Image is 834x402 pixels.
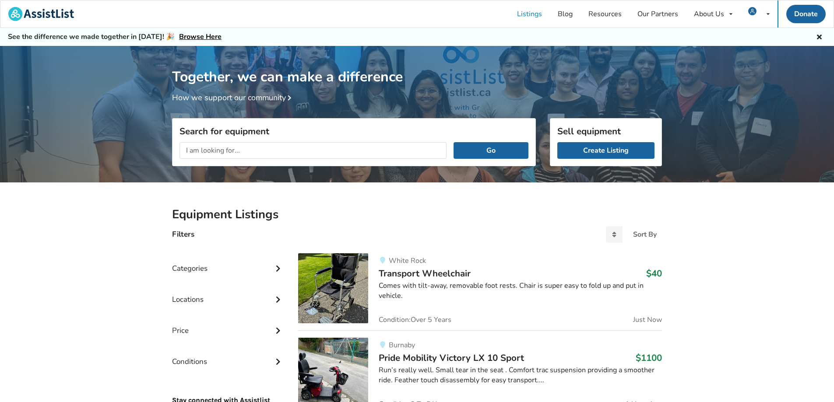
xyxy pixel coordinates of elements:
a: Resources [581,0,630,28]
a: mobility-transport wheelchairWhite RockTransport Wheelchair$40Comes with tilt-away, removable foo... [298,253,662,330]
input: I am looking for... [179,142,447,159]
a: Browse Here [179,32,222,42]
div: Locations [172,277,284,308]
a: Listings [509,0,550,28]
h4: Filters [172,229,194,239]
a: Our Partners [630,0,686,28]
img: mobility-transport wheelchair [298,253,368,323]
div: Conditions [172,339,284,371]
div: Categories [172,246,284,277]
h3: $1100 [636,352,662,364]
span: Transport Wheelchair [379,267,471,280]
h5: See the difference we made together in [DATE]! 🎉 [8,32,222,42]
div: Sort By [633,231,657,238]
a: Donate [786,5,826,23]
a: How we support our community [172,92,295,103]
button: Go [454,142,528,159]
h3: Sell equipment [557,126,655,137]
img: assistlist-logo [8,7,74,21]
span: White Rock [389,256,426,266]
div: Price [172,308,284,339]
span: Burnaby [389,340,415,350]
span: Condition: Over 5 Years [379,316,451,323]
div: Run’s really well. Small tear in the seat . Comfort trac suspension providing a smoother ride. Fe... [379,365,662,385]
img: user icon [748,7,757,15]
a: Create Listing [557,142,655,159]
div: Comes with tilt-away, removable foot rests. Chair is super easy to fold up and put in vehicle. [379,281,662,301]
h3: Search for equipment [179,126,528,137]
h1: Together, we can make a difference [172,46,662,86]
h3: $40 [646,268,662,279]
span: Pride Mobility Victory LX 10 Sport [379,352,524,364]
h2: Equipment Listings [172,207,662,222]
a: Blog [550,0,581,28]
div: About Us [694,10,724,17]
span: Just Now [633,316,662,323]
